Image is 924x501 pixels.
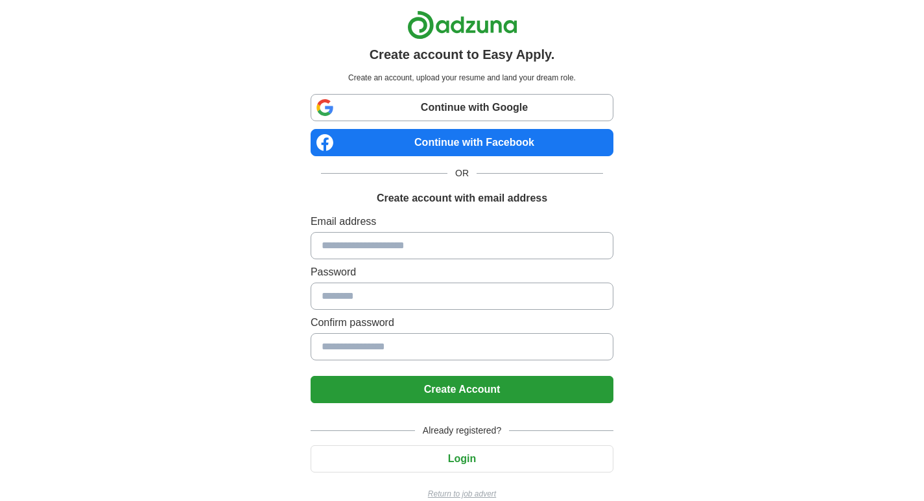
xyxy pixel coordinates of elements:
[377,191,547,206] h1: Create account with email address
[370,45,555,64] h1: Create account to Easy Apply.
[447,167,477,180] span: OR
[311,264,613,280] label: Password
[407,10,517,40] img: Adzuna logo
[311,453,613,464] a: Login
[311,488,613,500] a: Return to job advert
[311,94,613,121] a: Continue with Google
[415,424,509,437] span: Already registered?
[311,214,613,229] label: Email address
[311,445,613,472] button: Login
[311,315,613,331] label: Confirm password
[311,129,613,156] a: Continue with Facebook
[311,376,613,403] button: Create Account
[313,72,611,84] p: Create an account, upload your resume and land your dream role.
